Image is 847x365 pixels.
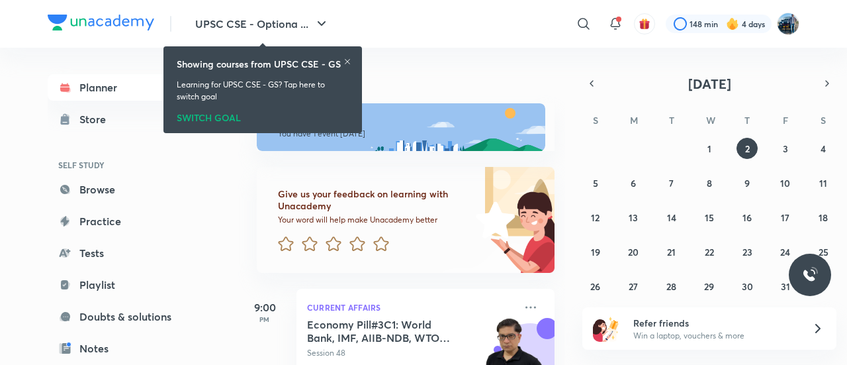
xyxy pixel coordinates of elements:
abbr: October 7, 2025 [669,177,674,189]
abbr: October 16, 2025 [742,211,752,224]
h4: [DATE] [257,74,568,90]
abbr: October 24, 2025 [780,246,790,258]
button: October 8, 2025 [699,172,720,193]
abbr: October 21, 2025 [667,246,676,258]
abbr: October 28, 2025 [666,280,676,293]
abbr: October 10, 2025 [780,177,790,189]
h6: Showing courses from UPSC CSE - GS [177,57,341,71]
button: October 13, 2025 [623,207,644,228]
button: October 12, 2025 [585,207,606,228]
p: PM [238,315,291,323]
abbr: October 11, 2025 [819,177,827,189]
p: Your word will help make Unacademy better [278,215,471,225]
img: ttu [802,267,818,283]
a: Playlist [48,272,201,298]
button: October 29, 2025 [699,276,720,297]
abbr: October 14, 2025 [667,211,676,224]
p: Win a laptop, vouchers & more [633,330,796,342]
p: You have 1 event [DATE] [278,129,533,139]
h5: Economy Pill#3C1: World Bank, IMF, AIIB-NDB, WTO Intro [307,318,472,344]
abbr: Friday [783,114,788,127]
abbr: October 27, 2025 [629,280,638,293]
button: [DATE] [601,74,818,93]
button: October 25, 2025 [813,241,834,262]
button: October 2, 2025 [736,138,758,159]
abbr: October 8, 2025 [707,177,712,189]
button: October 19, 2025 [585,241,606,262]
button: October 9, 2025 [736,172,758,193]
button: October 4, 2025 [813,138,834,159]
h6: Refer friends [633,316,796,330]
abbr: October 19, 2025 [591,246,600,258]
abbr: October 20, 2025 [628,246,639,258]
img: afternoon [257,103,545,151]
a: Doubts & solutions [48,303,201,330]
button: October 31, 2025 [775,276,796,297]
img: Company Logo [48,15,154,30]
abbr: October 18, 2025 [819,211,828,224]
p: Learning for UPSC CSE - GS? Tap here to switch goal [177,79,349,103]
a: Browse [48,176,201,203]
h6: SELF STUDY [48,154,201,176]
a: Tests [48,240,201,266]
button: October 23, 2025 [736,241,758,262]
button: October 27, 2025 [623,276,644,297]
button: avatar [634,13,655,34]
button: October 21, 2025 [661,241,682,262]
button: October 10, 2025 [775,172,796,193]
h5: 9:00 [238,299,291,315]
button: October 15, 2025 [699,207,720,228]
img: I A S babu [777,13,799,35]
button: October 5, 2025 [585,172,606,193]
button: October 18, 2025 [813,207,834,228]
div: Store [79,111,114,127]
span: [DATE] [688,75,731,93]
abbr: October 26, 2025 [590,280,600,293]
button: October 17, 2025 [775,207,796,228]
button: October 11, 2025 [813,172,834,193]
abbr: Sunday [593,114,598,127]
a: Notes [48,335,201,362]
img: feedback_image [431,167,555,273]
h6: Give us your feedback on learning with Unacademy [278,188,471,212]
p: Current Affairs [307,299,515,315]
abbr: October 2, 2025 [745,142,750,155]
button: October 16, 2025 [736,207,758,228]
p: Session 48 [307,347,515,359]
abbr: October 15, 2025 [705,211,714,224]
abbr: October 29, 2025 [704,280,714,293]
h6: Good afternoon, I [278,115,533,127]
abbr: October 9, 2025 [744,177,750,189]
abbr: October 13, 2025 [629,211,638,224]
button: October 22, 2025 [699,241,720,262]
abbr: Monday [630,114,638,127]
img: referral [593,315,619,342]
button: October 30, 2025 [736,276,758,297]
abbr: October 5, 2025 [593,177,598,189]
abbr: October 31, 2025 [781,280,790,293]
abbr: October 30, 2025 [742,280,753,293]
a: Practice [48,208,201,235]
abbr: October 17, 2025 [781,211,789,224]
div: SWITCH GOAL [177,108,349,123]
button: October 6, 2025 [623,172,644,193]
abbr: October 25, 2025 [819,246,828,258]
button: October 20, 2025 [623,241,644,262]
button: October 14, 2025 [661,207,682,228]
a: Planner [48,74,201,101]
abbr: October 6, 2025 [631,177,636,189]
a: Store [48,106,201,132]
button: UPSC CSE - Optiona ... [187,11,337,37]
button: October 24, 2025 [775,241,796,262]
button: October 7, 2025 [661,172,682,193]
a: Company Logo [48,15,154,34]
abbr: Thursday [744,114,750,127]
img: avatar [639,18,650,30]
button: October 1, 2025 [699,138,720,159]
abbr: Tuesday [669,114,674,127]
abbr: October 4, 2025 [821,142,826,155]
button: October 28, 2025 [661,276,682,297]
abbr: Wednesday [706,114,715,127]
button: October 26, 2025 [585,276,606,297]
abbr: Saturday [821,114,826,127]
